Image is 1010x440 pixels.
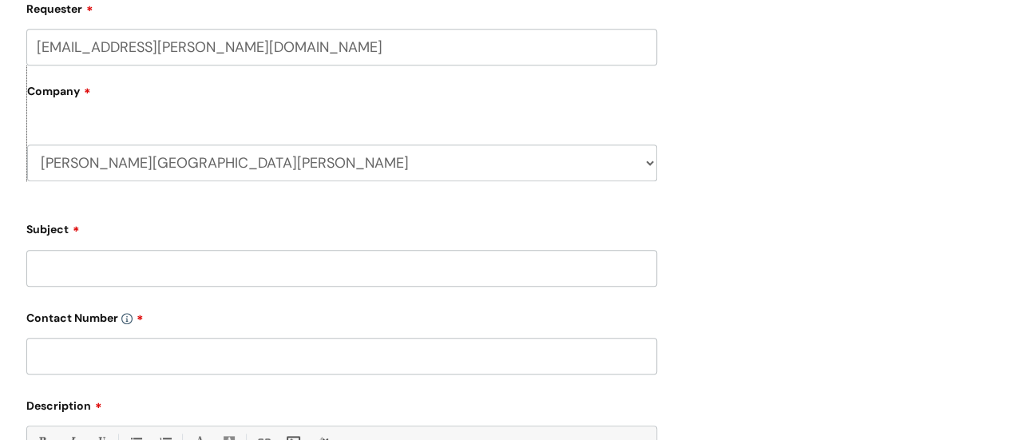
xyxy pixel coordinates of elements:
[27,79,657,115] label: Company
[26,394,657,413] label: Description
[26,217,657,236] label: Subject
[26,306,657,325] label: Contact Number
[26,29,657,65] input: Email
[121,313,133,324] img: info-icon.svg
